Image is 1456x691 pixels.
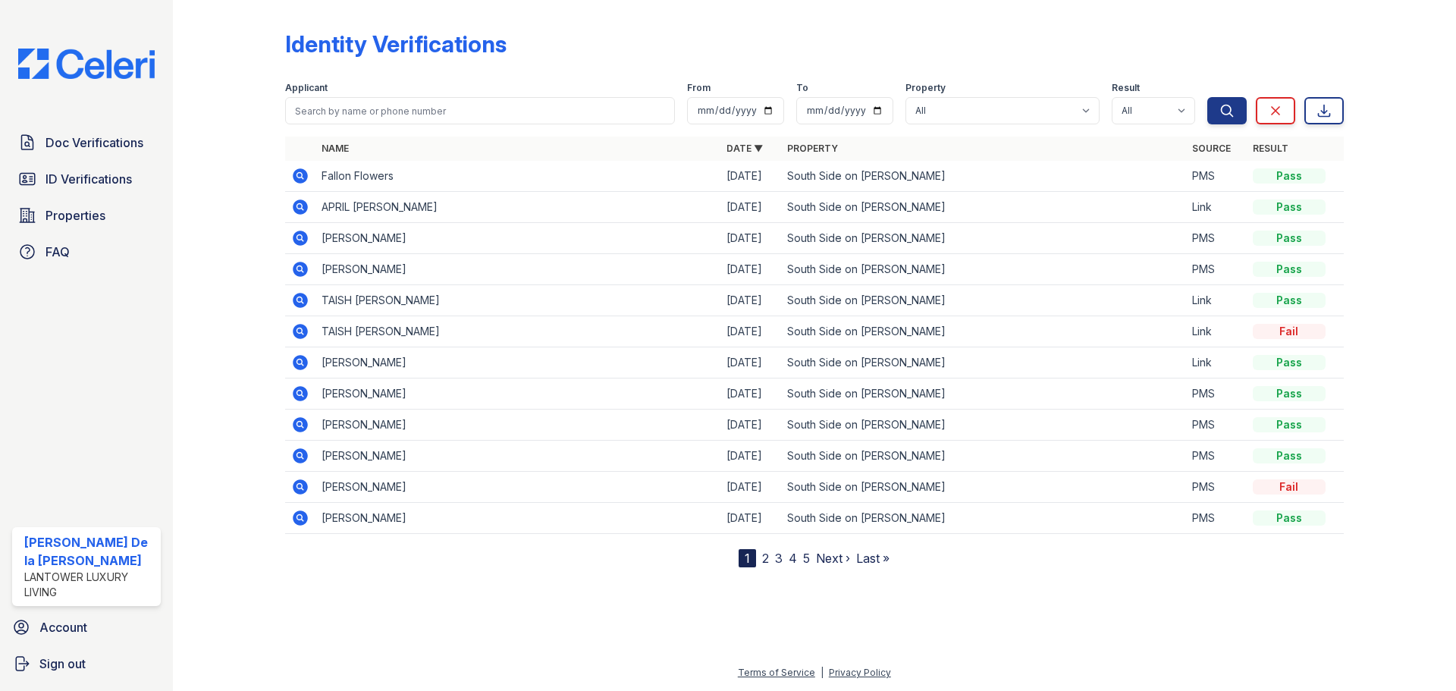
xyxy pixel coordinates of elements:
[856,551,890,566] a: Last »
[781,503,1186,534] td: South Side on [PERSON_NAME]
[821,667,824,678] div: |
[1186,161,1247,192] td: PMS
[781,192,1186,223] td: South Side on [PERSON_NAME]
[315,161,720,192] td: Fallon Flowers
[781,223,1186,254] td: South Side on [PERSON_NAME]
[315,472,720,503] td: [PERSON_NAME]
[739,549,756,567] div: 1
[726,143,763,154] a: Date ▼
[315,192,720,223] td: APRIL [PERSON_NAME]
[39,655,86,673] span: Sign out
[1186,410,1247,441] td: PMS
[45,133,143,152] span: Doc Verifications
[1186,503,1247,534] td: PMS
[315,223,720,254] td: [PERSON_NAME]
[1253,510,1326,526] div: Pass
[1186,378,1247,410] td: PMS
[781,285,1186,316] td: South Side on [PERSON_NAME]
[1253,199,1326,215] div: Pass
[720,192,781,223] td: [DATE]
[285,97,675,124] input: Search by name or phone number
[1253,262,1326,277] div: Pass
[781,378,1186,410] td: South Side on [PERSON_NAME]
[322,143,349,154] a: Name
[12,127,161,158] a: Doc Verifications
[1253,417,1326,432] div: Pass
[781,441,1186,472] td: South Side on [PERSON_NAME]
[315,254,720,285] td: [PERSON_NAME]
[285,30,507,58] div: Identity Verifications
[45,170,132,188] span: ID Verifications
[720,503,781,534] td: [DATE]
[1253,448,1326,463] div: Pass
[1253,479,1326,495] div: Fail
[1186,472,1247,503] td: PMS
[315,316,720,347] td: TAISH [PERSON_NAME]
[1253,168,1326,184] div: Pass
[315,410,720,441] td: [PERSON_NAME]
[687,82,711,94] label: From
[781,410,1186,441] td: South Side on [PERSON_NAME]
[39,618,87,636] span: Account
[1253,143,1288,154] a: Result
[720,378,781,410] td: [DATE]
[1192,143,1231,154] a: Source
[1186,223,1247,254] td: PMS
[45,206,105,225] span: Properties
[816,551,850,566] a: Next ›
[1112,82,1140,94] label: Result
[12,200,161,231] a: Properties
[829,667,891,678] a: Privacy Policy
[720,441,781,472] td: [DATE]
[1253,355,1326,370] div: Pass
[796,82,808,94] label: To
[775,551,783,566] a: 3
[720,347,781,378] td: [DATE]
[787,143,838,154] a: Property
[720,254,781,285] td: [DATE]
[1186,254,1247,285] td: PMS
[24,533,155,570] div: [PERSON_NAME] De la [PERSON_NAME]
[1186,192,1247,223] td: Link
[6,649,167,679] a: Sign out
[315,441,720,472] td: [PERSON_NAME]
[1253,324,1326,339] div: Fail
[762,551,769,566] a: 2
[720,316,781,347] td: [DATE]
[905,82,946,94] label: Property
[285,82,328,94] label: Applicant
[315,285,720,316] td: TAISH [PERSON_NAME]
[720,223,781,254] td: [DATE]
[1253,293,1326,308] div: Pass
[1186,441,1247,472] td: PMS
[315,503,720,534] td: [PERSON_NAME]
[1253,386,1326,401] div: Pass
[1186,347,1247,378] td: Link
[781,161,1186,192] td: South Side on [PERSON_NAME]
[6,49,167,79] img: CE_Logo_Blue-a8612792a0a2168367f1c8372b55b34899dd931a85d93a1a3d3e32e68fde9ad4.png
[781,316,1186,347] td: South Side on [PERSON_NAME]
[720,472,781,503] td: [DATE]
[789,551,797,566] a: 4
[781,254,1186,285] td: South Side on [PERSON_NAME]
[720,410,781,441] td: [DATE]
[781,472,1186,503] td: South Side on [PERSON_NAME]
[738,667,815,678] a: Terms of Service
[1253,231,1326,246] div: Pass
[12,237,161,267] a: FAQ
[45,243,70,261] span: FAQ
[1186,285,1247,316] td: Link
[720,161,781,192] td: [DATE]
[720,285,781,316] td: [DATE]
[24,570,155,600] div: Lantower Luxury Living
[6,612,167,642] a: Account
[781,347,1186,378] td: South Side on [PERSON_NAME]
[1186,316,1247,347] td: Link
[315,378,720,410] td: [PERSON_NAME]
[803,551,810,566] a: 5
[12,164,161,194] a: ID Verifications
[315,347,720,378] td: [PERSON_NAME]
